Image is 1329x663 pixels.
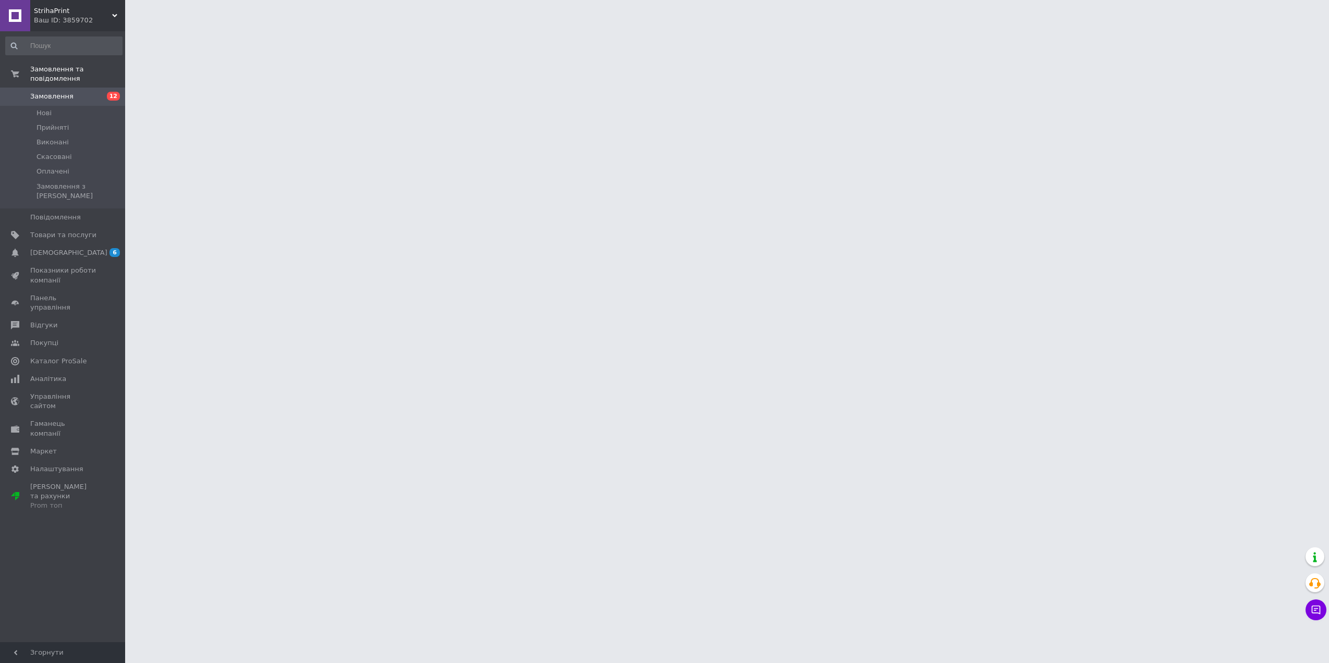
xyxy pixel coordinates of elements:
[30,357,87,366] span: Каталог ProSale
[109,248,120,257] span: 6
[107,92,120,101] span: 12
[34,6,112,16] span: StrihaPrint
[30,230,96,240] span: Товари та послуги
[30,338,58,348] span: Покупці
[36,108,52,118] span: Нові
[30,501,96,510] div: Prom топ
[36,182,121,201] span: Замовлення з [PERSON_NAME]
[30,482,96,511] span: [PERSON_NAME] та рахунки
[30,447,57,456] span: Маркет
[30,213,81,222] span: Повідомлення
[30,419,96,438] span: Гаманець компанії
[36,152,72,162] span: Скасовані
[34,16,125,25] div: Ваш ID: 3859702
[30,65,125,83] span: Замовлення та повідомлення
[36,123,69,132] span: Прийняті
[36,167,69,176] span: Оплачені
[5,36,123,55] input: Пошук
[30,293,96,312] span: Панель управління
[30,248,107,257] span: [DEMOGRAPHIC_DATA]
[1306,599,1326,620] button: Чат з покупцем
[30,464,83,474] span: Налаштування
[30,92,74,101] span: Замовлення
[30,392,96,411] span: Управління сайтом
[30,266,96,285] span: Показники роботи компанії
[30,321,57,330] span: Відгуки
[36,138,69,147] span: Виконані
[30,374,66,384] span: Аналітика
